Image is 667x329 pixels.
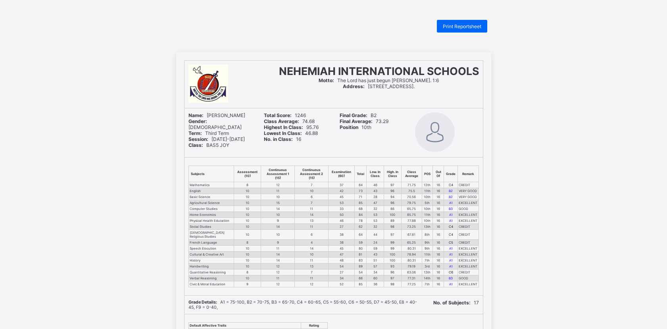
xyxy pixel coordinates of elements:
[188,206,234,212] td: Computer Studies
[355,194,367,200] td: 71
[295,275,329,281] td: 11
[329,218,355,224] td: 46
[355,246,367,252] td: 80
[401,218,422,224] td: 77.88
[355,166,367,182] th: Total
[188,230,234,240] td: [DEMOGRAPHIC_DATA] Religious Studies
[261,166,295,182] th: Continuous Assessment 1 (15)
[295,252,329,258] td: 10
[401,224,422,230] td: 73.25
[355,188,367,194] td: 73
[458,194,479,200] td: VERY GOOD
[188,194,234,200] td: Basic Science
[444,206,458,212] td: B3
[188,112,204,118] b: Name:
[329,212,355,218] td: 50
[264,124,319,130] span: 95.76
[264,118,299,124] b: Class Average:
[329,281,355,287] td: 52
[264,112,306,118] span: 1246
[443,23,481,29] span: Print Reportsheet
[432,218,444,224] td: 16
[355,264,367,269] td: 89
[401,240,422,246] td: 65.25
[188,281,234,287] td: Civic & Moral Education
[367,252,384,258] td: 43
[188,188,234,194] td: English
[188,252,234,258] td: Cultural & Creative Art
[432,252,444,258] td: 16
[264,118,315,124] span: 74.68
[384,281,401,287] td: 98
[261,264,295,269] td: 12
[261,258,295,264] td: 14
[329,194,355,200] td: 45
[444,218,458,224] td: A1
[295,258,329,264] td: 11
[234,240,261,246] td: 8
[432,166,444,182] th: Out Of
[234,194,261,200] td: 10
[261,246,295,252] td: 11
[234,166,261,182] th: Assessment (10)
[355,275,367,281] td: 66
[401,258,422,264] td: 80.31
[234,269,261,275] td: 8
[329,275,355,281] td: 34
[261,281,295,287] td: 12
[188,130,202,136] b: Term:
[444,258,458,264] td: A1
[422,206,432,212] td: 10th
[432,188,444,194] td: 16
[188,212,234,218] td: Home Economics
[444,212,458,218] td: A1
[444,269,458,275] td: C6
[422,252,432,258] td: 11th
[355,230,367,240] td: 64
[188,275,234,281] td: Verbal Reasoning
[234,200,261,206] td: 10
[188,264,234,269] td: Handwriting
[432,281,444,287] td: 16
[329,200,355,206] td: 53
[295,212,329,218] td: 14
[422,194,432,200] td: 10th
[355,269,367,275] td: 54
[264,112,292,118] b: Total Score:
[422,182,432,188] td: 12th
[401,182,422,188] td: 71.75
[188,142,229,148] span: BAS5 JOY
[444,240,458,246] td: C5
[340,112,367,118] b: Final Grade:
[188,118,207,124] b: Gender:
[384,194,401,200] td: 94
[261,188,295,194] td: 11
[458,264,479,269] td: EXCELLENT
[261,275,295,281] td: 11
[444,200,458,206] td: A1
[444,230,458,240] td: C4
[234,182,261,188] td: 8
[444,246,458,252] td: A1
[458,275,479,281] td: GOOD
[458,218,479,224] td: EXCELLENT
[261,269,295,275] td: 12
[234,258,261,264] td: 10
[432,269,444,275] td: 16
[295,240,329,246] td: 4
[444,224,458,230] td: C4
[340,118,373,124] b: Final Average:
[188,300,417,310] span: A1 = 75-100, B2 = 70-75, B3 = 65-70, C4 = 60-65, C5 = 55-60, C6 = 50-55, D7 = 45-50, E8 = 40-45, ...
[188,224,234,230] td: Social Studies
[340,118,388,124] span: 73.29
[264,124,303,130] b: Highest In Class:
[384,224,401,230] td: 98
[234,252,261,258] td: 10
[319,77,334,83] b: Motto:
[234,212,261,218] td: 10
[261,218,295,224] td: 9
[261,194,295,200] td: 10
[384,264,401,269] td: 93
[329,166,355,182] th: Examination (60)
[188,118,242,130] span: [DEMOGRAPHIC_DATA]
